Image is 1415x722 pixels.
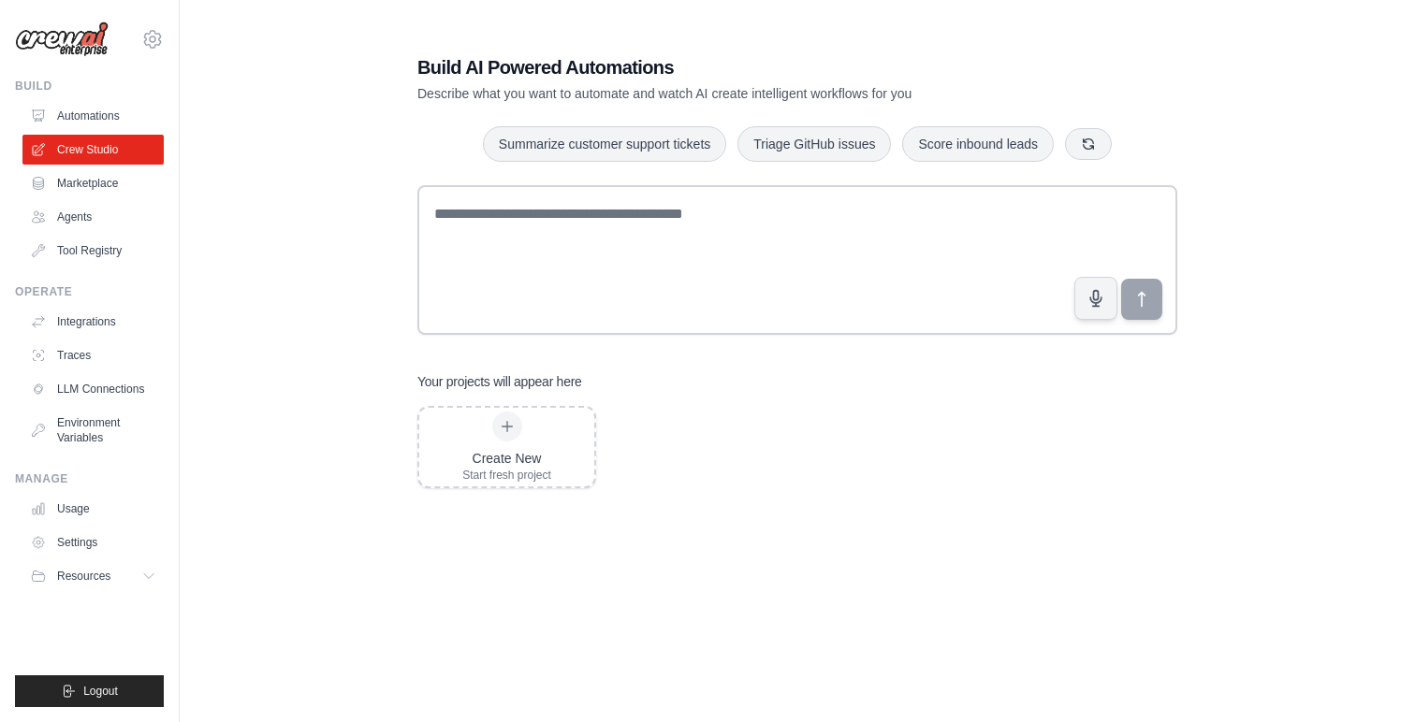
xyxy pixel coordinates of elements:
a: Automations [22,101,164,131]
a: Tool Registry [22,236,164,266]
a: Environment Variables [22,408,164,453]
button: Logout [15,675,164,707]
a: LLM Connections [22,374,164,404]
div: Create New [462,449,551,468]
a: Settings [22,527,164,557]
a: Usage [22,494,164,524]
div: Build [15,79,164,94]
a: Crew Studio [22,135,164,165]
button: Click to speak your automation idea [1074,277,1117,320]
a: Traces [22,340,164,370]
img: Logo [15,22,109,57]
span: Logout [83,684,118,699]
div: Manage [15,471,164,486]
button: Triage GitHub issues [737,126,891,162]
div: Start fresh project [462,468,551,483]
h3: Your projects will appear here [417,372,582,391]
button: Get new suggestions [1065,128,1112,160]
a: Integrations [22,307,164,337]
button: Score inbound leads [902,126,1054,162]
button: Resources [22,561,164,591]
button: Summarize customer support tickets [483,126,726,162]
a: Agents [22,202,164,232]
h1: Build AI Powered Automations [417,54,1046,80]
p: Describe what you want to automate and watch AI create intelligent workflows for you [417,84,1046,103]
a: Marketplace [22,168,164,198]
span: Resources [57,569,110,584]
div: Operate [15,284,164,299]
